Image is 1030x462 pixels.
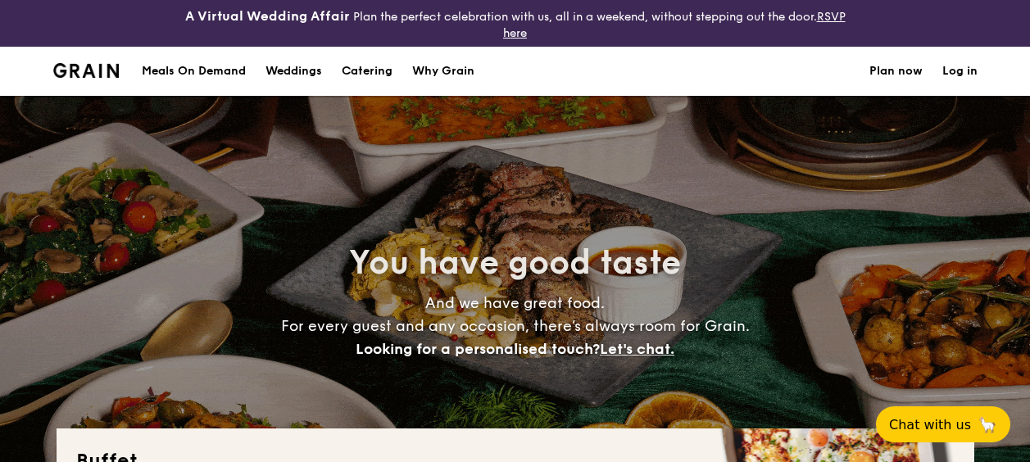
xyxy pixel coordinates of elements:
[332,47,402,96] a: Catering
[53,63,120,78] a: Logotype
[600,340,674,358] span: Let's chat.
[172,7,859,40] div: Plan the perfect celebration with us, all in a weekend, without stepping out the door.
[889,417,971,433] span: Chat with us
[876,406,1010,442] button: Chat with us🦙
[132,47,256,96] a: Meals On Demand
[342,47,392,96] h1: Catering
[412,47,474,96] div: Why Grain
[185,7,350,26] h4: A Virtual Wedding Affair
[978,415,997,434] span: 🦙
[402,47,484,96] a: Why Grain
[869,47,923,96] a: Plan now
[942,47,978,96] a: Log in
[256,47,332,96] a: Weddings
[53,63,120,78] img: Grain
[265,47,322,96] div: Weddings
[142,47,246,96] div: Meals On Demand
